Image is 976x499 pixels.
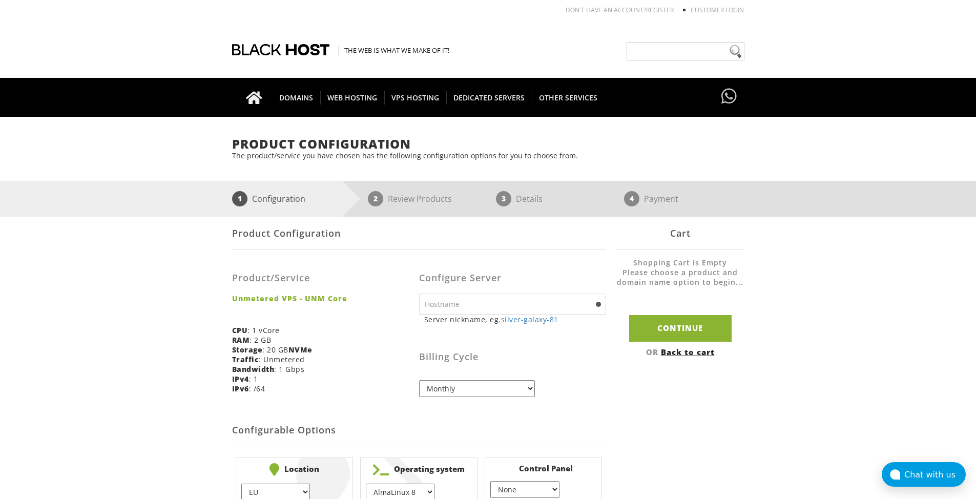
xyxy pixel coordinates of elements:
[419,294,606,315] input: Hostname
[232,374,249,384] b: IPv4
[236,78,273,117] a: Go to homepage
[719,78,739,116] a: Have questions?
[384,78,447,117] a: VPS HOSTING
[232,273,411,283] h3: Product/Service
[644,191,678,206] p: Payment
[624,191,639,206] span: 4
[882,462,966,487] button: Chat with us
[232,325,248,335] b: CPU
[424,315,606,324] small: Server nickname, eg.
[232,258,419,401] div: : 1 vCore : 2 GB : 20 GB : Unmetered : 1 Gbps : 1 : /64
[616,258,744,297] li: Shopping Cart is Empty Please choose a product and domain name option to begin...
[419,273,606,283] h3: Configure Server
[532,91,605,105] span: OTHER SERVICES
[232,294,411,303] strong: Unmetered VPS - UNM Core
[691,6,744,14] a: Customer Login
[532,78,605,117] a: OTHER SERVICES
[516,191,543,206] p: Details
[646,6,674,14] a: REGISTER
[232,151,744,160] p: The product/service you have chosen has the following configuration options for you to choose from.
[320,91,385,105] span: WEB HOSTING
[490,463,596,473] b: Control Panel
[232,191,247,206] span: 1
[241,463,347,476] b: Location
[661,347,715,357] a: Back to cart
[232,415,606,446] h2: Configurable Options
[232,335,250,345] b: RAM
[339,46,449,55] span: The Web is what we make of it!
[616,217,744,250] div: Cart
[252,191,305,206] p: Configuration
[388,191,452,206] p: Review Products
[232,364,275,374] b: Bandwidth
[627,42,744,60] input: Need help?
[490,481,559,498] select: } } } }
[501,315,558,324] a: silver-galaxy-81
[232,384,249,393] b: IPv6
[368,191,383,206] span: 2
[550,6,674,14] li: Don't have an account?
[320,78,385,117] a: WEB HOSTING
[288,345,313,355] b: NVMe
[366,463,472,476] b: Operating system
[232,137,744,151] h1: Product Configuration
[272,78,321,117] a: DOMAINS
[446,78,532,117] a: DEDICATED SERVERS
[272,91,321,105] span: DOMAINS
[232,355,259,364] b: Traffic
[232,345,263,355] b: Storage
[496,191,511,206] span: 3
[384,91,447,105] span: VPS HOSTING
[904,470,966,480] div: Chat with us
[419,352,606,362] h3: Billing Cycle
[446,91,532,105] span: DEDICATED SERVERS
[232,217,606,250] div: Product Configuration
[629,315,732,341] input: Continue
[616,347,744,357] div: OR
